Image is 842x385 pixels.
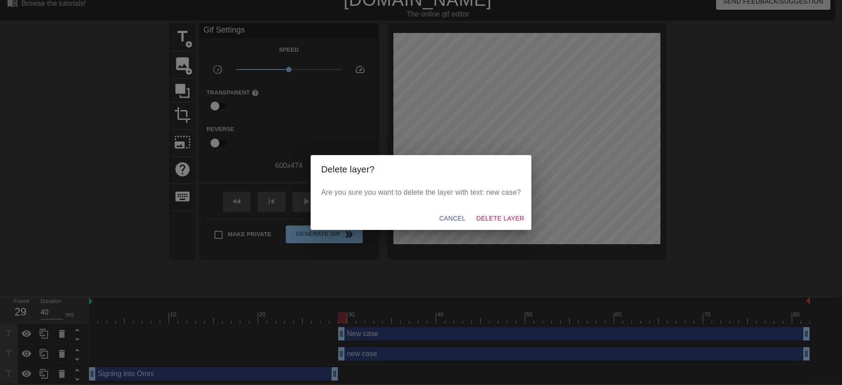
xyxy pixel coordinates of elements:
[436,210,469,227] button: Cancel
[473,210,528,227] button: Delete Layer
[321,162,521,176] h2: Delete layer?
[321,187,521,198] p: Are you sure you want to delete the layer with text: new case?
[476,213,524,224] span: Delete Layer
[439,213,466,224] span: Cancel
